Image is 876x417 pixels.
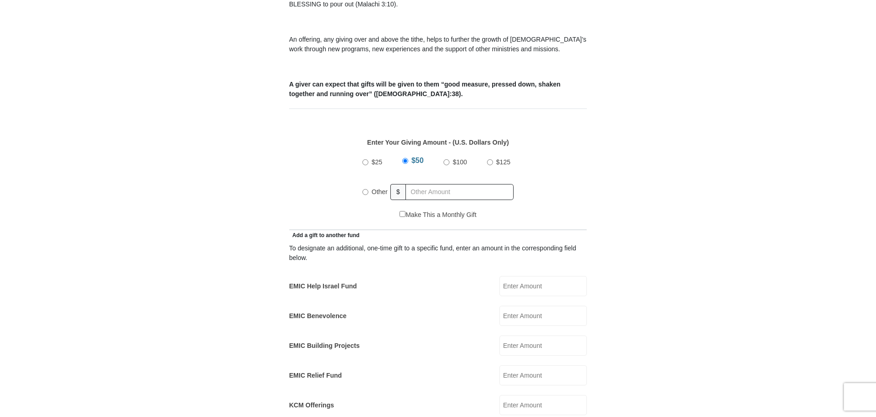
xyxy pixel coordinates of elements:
[367,139,509,146] strong: Enter Your Giving Amount - (U.S. Dollars Only)
[289,35,587,54] p: An offering, any giving over and above the tithe, helps to further the growth of [DEMOGRAPHIC_DAT...
[372,158,382,166] span: $25
[289,401,334,410] label: KCM Offerings
[289,311,346,321] label: EMIC Benevolence
[496,158,510,166] span: $125
[411,157,424,164] span: $50
[289,282,357,291] label: EMIC Help Israel Fund
[499,276,587,296] input: Enter Amount
[499,336,587,356] input: Enter Amount
[289,232,360,238] span: Add a gift to another fund
[453,158,467,166] span: $100
[390,184,406,200] span: $
[400,210,476,220] label: Make This a Monthly Gift
[372,188,388,195] span: Other
[289,341,360,351] label: EMIC Building Projects
[289,244,587,263] div: To designate an additional, one-time gift to a specific fund, enter an amount in the correspondin...
[400,211,405,217] input: Make This a Monthly Gift
[289,81,560,97] b: A giver can expect that gifts will be given to them “good measure, pressed down, shaken together ...
[289,371,342,380] label: EMIC Relief Fund
[499,395,587,415] input: Enter Amount
[405,184,514,200] input: Other Amount
[499,365,587,385] input: Enter Amount
[499,306,587,326] input: Enter Amount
